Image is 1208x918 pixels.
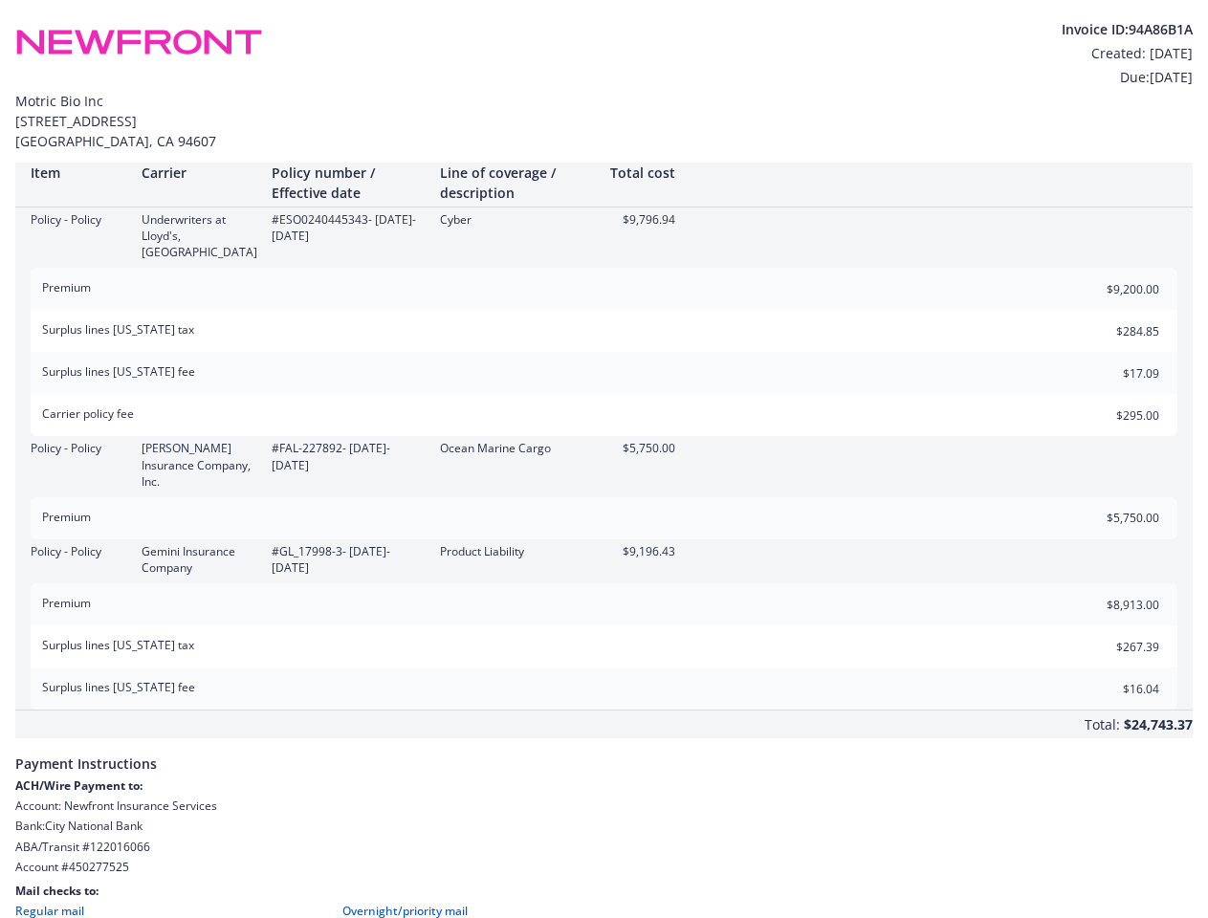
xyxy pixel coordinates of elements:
[272,211,425,244] div: #ESO0240445343 - [DATE]-[DATE]
[42,363,195,380] span: Surplus lines [US_STATE] fee
[15,883,1193,899] div: Mail checks to:
[1085,714,1120,738] div: Total:
[15,738,1193,777] span: Payment Instructions
[42,509,91,525] span: Premium
[42,595,91,611] span: Premium
[272,440,425,472] div: #FAL-227892 - [DATE]-[DATE]
[1046,274,1171,303] input: 0.00
[142,211,256,260] div: Underwriters at Lloyd's, [GEOGRAPHIC_DATA]
[15,818,1193,834] div: Bank: City National Bank
[31,163,126,183] div: Item
[1046,674,1171,703] input: 0.00
[1046,590,1171,619] input: 0.00
[142,543,256,576] div: Gemini Insurance Company
[15,859,1193,875] div: Account # 450277525
[1124,710,1193,738] div: $24,743.37
[1062,43,1193,63] div: Created: [DATE]
[15,798,1193,814] div: Account: Newfront Insurance Services
[15,91,1193,151] span: Motric Bio Inc [STREET_ADDRESS] [GEOGRAPHIC_DATA] , CA 94607
[142,440,256,489] div: [PERSON_NAME] Insurance Company, Inc.
[31,440,126,456] div: Policy - Policy
[608,163,675,183] div: Total cost
[1046,359,1171,387] input: 0.00
[1062,19,1193,39] div: Invoice ID: 94A86B1A
[1046,504,1171,533] input: 0.00
[608,211,675,228] div: $9,796.94
[31,543,126,559] div: Policy - Policy
[42,679,195,695] span: Surplus lines [US_STATE] fee
[42,405,134,422] span: Carrier policy fee
[42,321,194,338] span: Surplus lines [US_STATE] tax
[440,211,593,228] div: Cyber
[31,211,126,228] div: Policy - Policy
[440,440,593,456] div: Ocean Marine Cargo
[42,279,91,295] span: Premium
[142,163,256,183] div: Carrier
[440,543,593,559] div: Product Liability
[440,163,593,203] div: Line of coverage / description
[42,637,194,653] span: Surplus lines [US_STATE] tax
[1046,401,1171,429] input: 0.00
[608,543,675,559] div: $9,196.43
[272,543,425,576] div: #GL_17998-3 - [DATE]-[DATE]
[1046,317,1171,345] input: 0.00
[15,839,1193,855] div: ABA/Transit # 122016066
[15,777,1193,794] div: ACH/Wire Payment to:
[608,440,675,456] div: $5,750.00
[272,163,425,203] div: Policy number / Effective date
[1062,67,1193,87] div: Due: [DATE]
[1046,632,1171,661] input: 0.00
